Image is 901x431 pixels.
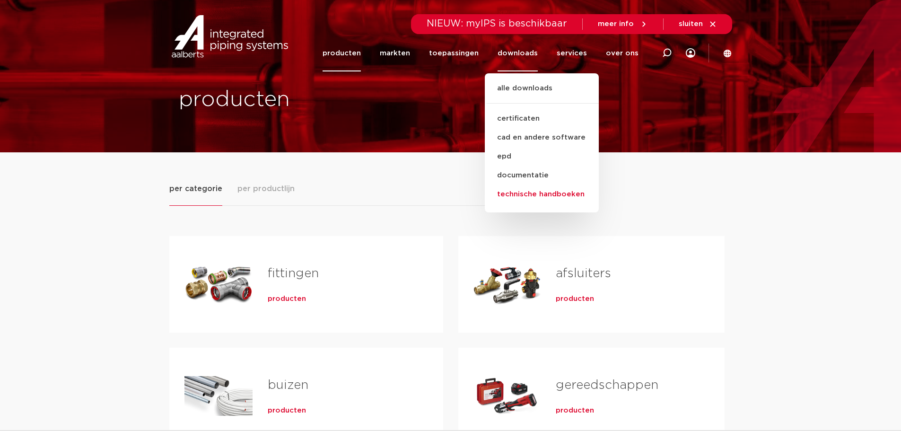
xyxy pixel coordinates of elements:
[485,147,599,166] a: epd
[556,267,611,280] a: afsluiters
[179,85,446,115] h1: producten
[556,294,594,304] a: producten
[268,267,319,280] a: fittingen
[485,185,599,204] a: technische handboeken
[429,35,479,71] a: toepassingen
[557,35,587,71] a: services
[237,183,295,194] span: per productlijn
[679,20,703,27] span: sluiten
[485,83,599,104] a: alle downloads
[380,35,410,71] a: markten
[598,20,634,27] span: meer info
[323,35,361,71] a: producten
[268,379,308,391] a: buizen
[679,20,717,28] a: sluiten
[169,183,222,194] span: per categorie
[556,406,594,415] a: producten
[556,379,658,391] a: gereedschappen
[427,19,567,28] span: NIEUW: myIPS is beschikbaar
[598,20,648,28] a: meer info
[606,35,639,71] a: over ons
[485,128,599,147] a: cad en andere software
[323,35,639,71] nav: Menu
[498,35,538,71] a: downloads
[485,166,599,185] a: documentatie
[268,406,306,415] a: producten
[485,109,599,128] a: certificaten
[268,294,306,304] a: producten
